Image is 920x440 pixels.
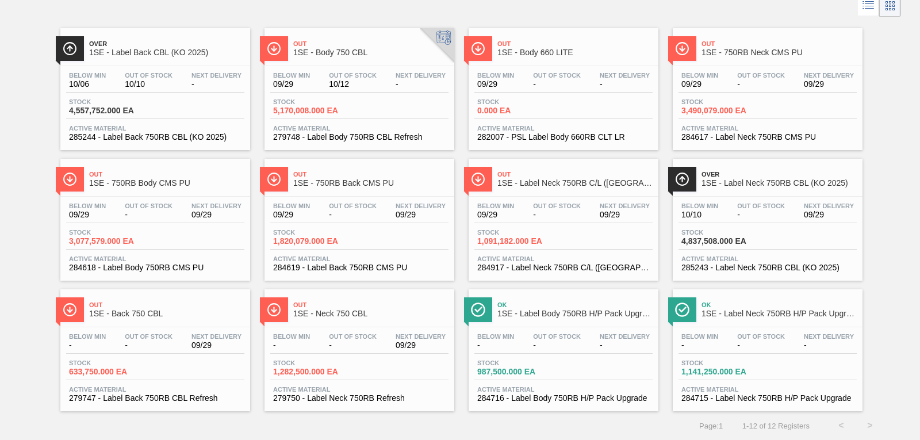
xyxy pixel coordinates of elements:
span: 1 - 12 of 12 Registers [740,422,810,430]
span: - [329,341,377,350]
img: Ícone [471,172,485,186]
span: 1SE - 750RB Back CMS PU [293,179,448,188]
span: Out Of Stock [125,202,172,209]
span: 09/29 [69,211,106,219]
span: Next Delivery [191,72,241,79]
span: Out [701,40,857,47]
span: Out Of Stock [737,202,785,209]
span: Next Delivery [191,333,241,340]
span: - [125,211,172,219]
span: Out Of Stock [329,333,377,340]
span: 987,500.000 EA [477,368,558,376]
span: 09/29 [681,80,718,89]
span: Next Delivery [396,72,446,79]
span: Out Of Stock [737,333,785,340]
span: - [69,341,106,350]
span: - [477,341,514,350]
span: 284617 - Label Neck 750RB CMS PU [681,133,854,141]
span: Below Min [477,72,514,79]
span: 1SE - Back 750 CBL [89,309,244,318]
span: Out [497,171,653,178]
span: - [737,341,785,350]
span: Stock [477,229,558,236]
span: 285243 - Label Neck 750RB CBL (KO 2025) [681,263,854,272]
span: Below Min [273,72,310,79]
span: Below Min [69,72,106,79]
span: Over [89,40,244,47]
span: 10/10 [125,80,172,89]
span: 10/10 [681,211,718,219]
span: Next Delivery [600,202,650,209]
img: Ícone [471,41,485,56]
span: 285244 - Label Back 750RB CBL (KO 2025) [69,133,241,141]
span: Out Of Stock [125,333,172,340]
span: Stock [681,359,762,366]
img: Ícone [267,41,281,56]
span: Out Of Stock [125,72,172,79]
span: 1SE - Label Neck 750RB C/L (Hogwarts) [497,179,653,188]
span: 4,837,508.000 EA [681,237,762,246]
span: Next Delivery [396,333,446,340]
span: 1,091,182.000 EA [477,237,558,246]
span: Below Min [477,333,514,340]
span: 3,077,579.000 EA [69,237,149,246]
span: Below Min [273,333,310,340]
span: 1SE - Label Neck 750RB H/P Pack Upgrade [701,309,857,318]
span: Active Material [273,125,446,132]
span: 279747 - Label Back 750RB CBL Refresh [69,394,241,403]
img: Ícone [63,172,77,186]
img: Ícone [471,303,485,317]
span: Next Delivery [600,72,650,79]
span: Active Material [681,255,854,262]
span: - [533,80,581,89]
span: 09/29 [191,211,241,219]
button: > [856,411,884,440]
span: Next Delivery [804,72,854,79]
span: - [600,80,650,89]
span: - [533,341,581,350]
span: 1,282,500.000 EA [273,368,354,376]
span: 10/12 [329,80,377,89]
span: 1,820,079.000 EA [273,237,354,246]
span: 10/06 [69,80,106,89]
span: 279750 - Label Neck 750RB Refresh [273,394,446,403]
span: 1SE - 750RB Neck CMS PU [701,48,857,57]
span: Active Material [273,386,446,393]
span: 09/29 [396,341,446,350]
span: Out [497,40,653,47]
span: 284715 - Label Neck 750RB H/P Pack Upgrade [681,394,854,403]
span: 1SE - Neck 750 CBL [293,309,448,318]
a: ÍconeOut1SE - 750RB Back CMS PUBelow Min09/29Out Of Stock-Next Delivery09/29Stock1,820,079.000 EA... [256,150,460,281]
span: 09/29 [273,80,310,89]
span: Stock [273,98,354,105]
span: Out [89,301,244,308]
span: 284917 - Label Neck 750RB C/L (Hogwarts) [477,263,650,272]
span: 09/29 [477,80,514,89]
span: 4,557,752.000 EA [69,106,149,115]
span: Next Delivery [600,333,650,340]
span: Out [89,171,244,178]
span: 3,490,079.000 EA [681,106,762,115]
span: Out Of Stock [737,72,785,79]
a: ÍconeOver1SE - Label Neck 750RB CBL (KO 2025)Below Min10/10Out Of Stock-Next Delivery09/29Stock4,... [664,150,868,281]
a: ÍconeOk1SE - Label Body 750RB H/P Pack UpgradeBelow Min-Out Of Stock-Next Delivery-Stock987,500.0... [460,281,664,411]
span: Below Min [69,333,106,340]
span: Stock [69,229,149,236]
img: Ícone [63,303,77,317]
span: 09/29 [804,80,854,89]
a: ÍconeOut1SE - Back 750 CBLBelow Min-Out Of Stock-Next Delivery09/29Stock633,750.000 EAActive Mate... [52,281,256,411]
span: Ok [701,301,857,308]
span: Active Material [69,386,241,393]
img: Ícone [675,172,689,186]
span: Next Delivery [396,202,446,209]
img: Ícone [675,303,689,317]
span: 0.000 EA [477,106,558,115]
span: - [191,80,241,89]
span: - [737,80,785,89]
span: Out Of Stock [533,202,581,209]
span: Stock [477,98,558,105]
span: 1SE - Body 750 CBL [293,48,448,57]
span: Out Of Stock [533,333,581,340]
span: 09/29 [477,211,514,219]
span: Out [293,301,448,308]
